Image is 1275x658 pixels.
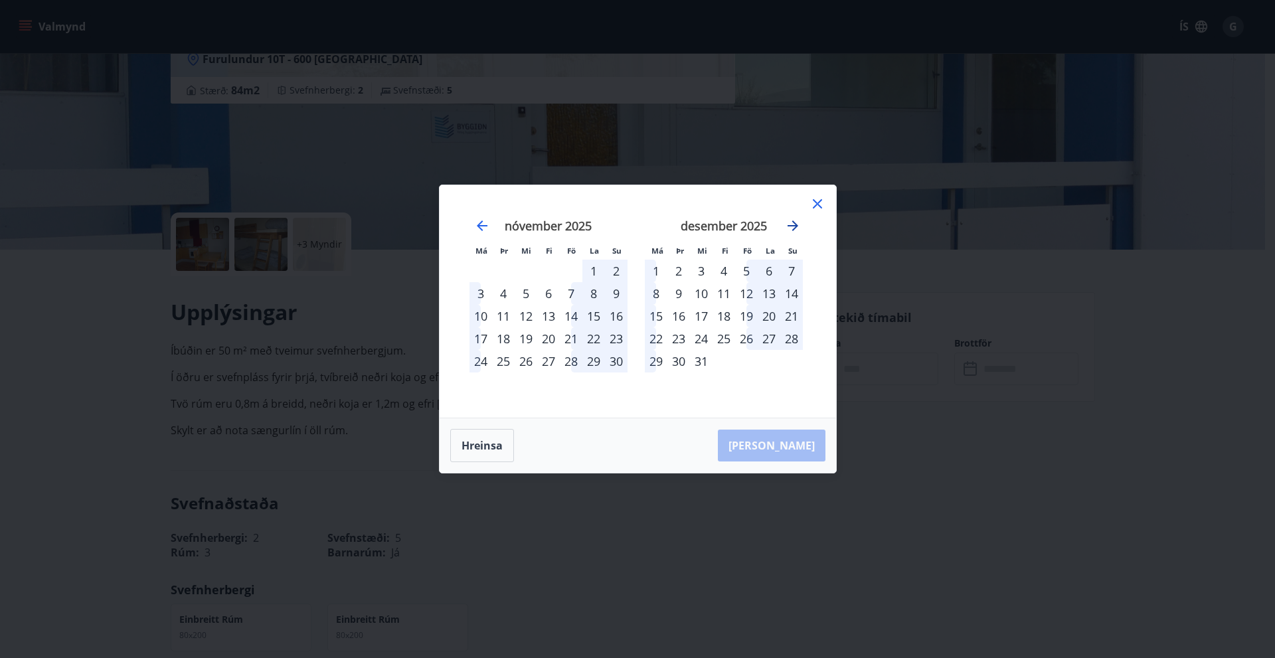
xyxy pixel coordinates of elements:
td: Choose laugardagur, 27. desember 2025 as your check-in date. It’s available. [758,327,780,350]
small: Mi [521,246,531,256]
small: Su [612,246,622,256]
div: 14 [560,305,582,327]
div: 21 [560,327,582,350]
td: Choose sunnudagur, 7. desember 2025 as your check-in date. It’s available. [780,260,803,282]
strong: desember 2025 [681,218,767,234]
small: Fö [567,246,576,256]
td: Choose föstudagur, 14. nóvember 2025 as your check-in date. It’s available. [560,305,582,327]
div: 28 [780,327,803,350]
div: 27 [758,327,780,350]
td: Choose fimmtudagur, 20. nóvember 2025 as your check-in date. It’s available. [537,327,560,350]
div: 1 [645,260,667,282]
div: 7 [780,260,803,282]
td: Choose þriðjudagur, 4. nóvember 2025 as your check-in date. It’s available. [492,282,515,305]
td: Choose föstudagur, 12. desember 2025 as your check-in date. It’s available. [735,282,758,305]
div: 6 [537,282,560,305]
div: 29 [645,350,667,372]
td: Choose föstudagur, 21. nóvember 2025 as your check-in date. It’s available. [560,327,582,350]
td: Choose fimmtudagur, 6. nóvember 2025 as your check-in date. It’s available. [537,282,560,305]
td: Choose fimmtudagur, 11. desember 2025 as your check-in date. It’s available. [713,282,735,305]
button: Hreinsa [450,429,514,462]
div: 9 [605,282,628,305]
td: Choose fimmtudagur, 27. nóvember 2025 as your check-in date. It’s available. [537,350,560,372]
td: Choose fimmtudagur, 25. desember 2025 as your check-in date. It’s available. [713,327,735,350]
small: Fi [546,246,552,256]
td: Choose föstudagur, 28. nóvember 2025 as your check-in date. It’s available. [560,350,582,372]
div: 28 [560,350,582,372]
td: Choose sunnudagur, 21. desember 2025 as your check-in date. It’s available. [780,305,803,327]
td: Choose fimmtudagur, 18. desember 2025 as your check-in date. It’s available. [713,305,735,327]
td: Choose þriðjudagur, 30. desember 2025 as your check-in date. It’s available. [667,350,690,372]
div: 12 [515,305,537,327]
div: 22 [645,327,667,350]
div: 23 [667,327,690,350]
div: 10 [469,305,492,327]
div: 20 [758,305,780,327]
div: 15 [582,305,605,327]
td: Choose miðvikudagur, 10. desember 2025 as your check-in date. It’s available. [690,282,713,305]
td: Choose mánudagur, 29. desember 2025 as your check-in date. It’s available. [645,350,667,372]
td: Choose sunnudagur, 14. desember 2025 as your check-in date. It’s available. [780,282,803,305]
div: 24 [690,327,713,350]
div: 17 [690,305,713,327]
div: 8 [645,282,667,305]
td: Choose þriðjudagur, 23. desember 2025 as your check-in date. It’s available. [667,327,690,350]
div: 2 [667,260,690,282]
div: 13 [537,305,560,327]
td: Choose sunnudagur, 9. nóvember 2025 as your check-in date. It’s available. [605,282,628,305]
td: Choose miðvikudagur, 24. desember 2025 as your check-in date. It’s available. [690,327,713,350]
td: Choose sunnudagur, 23. nóvember 2025 as your check-in date. It’s available. [605,327,628,350]
div: 26 [735,327,758,350]
td: Choose föstudagur, 5. desember 2025 as your check-in date. It’s available. [735,260,758,282]
td: Choose laugardagur, 1. nóvember 2025 as your check-in date. It’s available. [582,260,605,282]
div: 16 [605,305,628,327]
strong: nóvember 2025 [505,218,592,234]
td: Choose mánudagur, 22. desember 2025 as your check-in date. It’s available. [645,327,667,350]
div: Calendar [456,201,820,402]
div: 17 [469,327,492,350]
div: 29 [582,350,605,372]
div: 5 [735,260,758,282]
div: 30 [667,350,690,372]
td: Choose mánudagur, 3. nóvember 2025 as your check-in date. It’s available. [469,282,492,305]
div: 21 [780,305,803,327]
td: Choose sunnudagur, 30. nóvember 2025 as your check-in date. It’s available. [605,350,628,372]
small: Fi [722,246,728,256]
div: 3 [469,282,492,305]
td: Choose miðvikudagur, 5. nóvember 2025 as your check-in date. It’s available. [515,282,537,305]
div: 3 [690,260,713,282]
td: Choose mánudagur, 24. nóvember 2025 as your check-in date. It’s available. [469,350,492,372]
td: Choose miðvikudagur, 26. nóvember 2025 as your check-in date. It’s available. [515,350,537,372]
div: 25 [492,350,515,372]
td: Choose þriðjudagur, 18. nóvember 2025 as your check-in date. It’s available. [492,327,515,350]
div: 16 [667,305,690,327]
td: Choose föstudagur, 7. nóvember 2025 as your check-in date. It’s available. [560,282,582,305]
div: 18 [492,327,515,350]
small: Fö [743,246,752,256]
td: Choose fimmtudagur, 13. nóvember 2025 as your check-in date. It’s available. [537,305,560,327]
td: Choose sunnudagur, 28. desember 2025 as your check-in date. It’s available. [780,327,803,350]
div: 10 [690,282,713,305]
div: 24 [469,350,492,372]
div: 5 [515,282,537,305]
div: 18 [713,305,735,327]
td: Choose mánudagur, 17. nóvember 2025 as your check-in date. It’s available. [469,327,492,350]
td: Choose þriðjudagur, 2. desember 2025 as your check-in date. It’s available. [667,260,690,282]
div: 11 [492,305,515,327]
td: Choose föstudagur, 26. desember 2025 as your check-in date. It’s available. [735,327,758,350]
td: Choose laugardagur, 8. nóvember 2025 as your check-in date. It’s available. [582,282,605,305]
div: 11 [713,282,735,305]
td: Choose mánudagur, 8. desember 2025 as your check-in date. It’s available. [645,282,667,305]
td: Choose laugardagur, 29. nóvember 2025 as your check-in date. It’s available. [582,350,605,372]
div: 6 [758,260,780,282]
td: Choose miðvikudagur, 12. nóvember 2025 as your check-in date. It’s available. [515,305,537,327]
td: Choose miðvikudagur, 17. desember 2025 as your check-in date. It’s available. [690,305,713,327]
div: 25 [713,327,735,350]
small: Má [651,246,663,256]
td: Choose þriðjudagur, 25. nóvember 2025 as your check-in date. It’s available. [492,350,515,372]
td: Choose mánudagur, 1. desember 2025 as your check-in date. It’s available. [645,260,667,282]
div: 9 [667,282,690,305]
div: 27 [537,350,560,372]
td: Choose laugardagur, 6. desember 2025 as your check-in date. It’s available. [758,260,780,282]
td: Choose miðvikudagur, 31. desember 2025 as your check-in date. It’s available. [690,350,713,372]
